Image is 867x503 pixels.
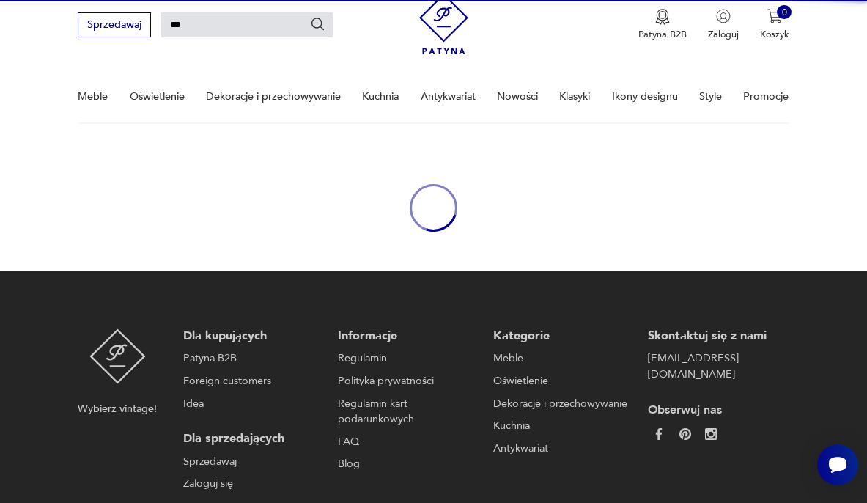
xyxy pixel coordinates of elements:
[338,434,473,450] a: FAQ
[183,396,318,412] a: Idea
[716,9,731,23] img: Ikonka użytkownika
[612,71,678,122] a: Ikony designu
[338,328,473,345] p: Informacje
[338,456,473,472] a: Blog
[493,328,628,345] p: Kategorie
[648,350,783,382] a: [EMAIL_ADDRESS][DOMAIN_NAME]
[638,28,687,41] p: Patyna B2B
[653,428,665,440] img: da9060093f698e4c3cedc1453eec5031.webp
[760,9,789,41] button: 0Koszyk
[648,403,783,419] p: Obserwuj nas
[497,71,538,122] a: Nowości
[78,21,150,30] a: Sprzedawaj
[183,373,318,389] a: Foreign customers
[638,9,687,41] button: Patyna B2B
[648,328,783,345] p: Skontaktuj się z nami
[493,396,628,412] a: Dekoracje i przechowywanie
[743,71,789,122] a: Promocje
[638,9,687,41] a: Ikona medaluPatyna B2B
[705,428,717,440] img: c2fd9cf7f39615d9d6839a72ae8e59e5.webp
[493,441,628,457] a: Antykwariat
[338,350,473,367] a: Regulamin
[777,5,792,20] div: 0
[183,476,318,492] a: Zaloguj się
[183,350,318,367] a: Patyna B2B
[130,71,185,122] a: Oświetlenie
[493,418,628,434] a: Kuchnia
[338,396,473,427] a: Regulamin kart podarunkowych
[89,328,146,385] img: Patyna - sklep z meblami i dekoracjami vintage
[183,454,318,470] a: Sprzedawaj
[559,71,590,122] a: Klasyki
[362,71,399,122] a: Kuchnia
[78,12,150,37] button: Sprzedawaj
[78,71,108,122] a: Meble
[679,428,691,440] img: 37d27d81a828e637adc9f9cb2e3d3a8a.webp
[760,28,789,41] p: Koszyk
[493,373,628,389] a: Oświetlenie
[699,71,722,122] a: Style
[493,350,628,367] a: Meble
[817,444,858,485] iframe: Smartsupp widget button
[655,9,670,25] img: Ikona medalu
[421,71,476,122] a: Antykwariat
[338,373,473,389] a: Polityka prywatności
[708,9,739,41] button: Zaloguj
[183,328,318,345] p: Dla kupujących
[183,431,318,447] p: Dla sprzedających
[708,28,739,41] p: Zaloguj
[310,17,326,33] button: Szukaj
[206,71,341,122] a: Dekoracje i przechowywanie
[78,401,157,417] p: Wybierz vintage!
[767,9,782,23] img: Ikona koszyka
